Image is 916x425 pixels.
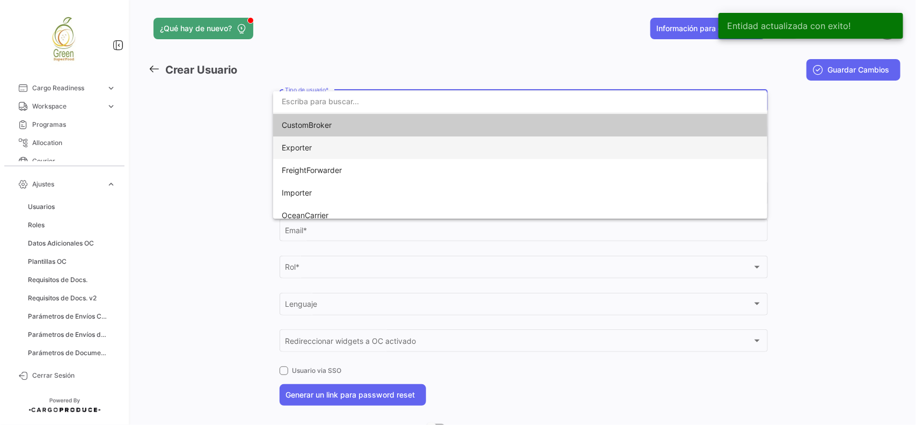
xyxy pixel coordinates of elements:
span: Importer [282,188,312,197]
span: FreightForwarder [282,165,342,175]
span: Exporter [282,143,312,152]
span: OceanCarrier [282,211,328,220]
span: CustomBroker [282,120,332,129]
input: dropdown search [273,90,767,113]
